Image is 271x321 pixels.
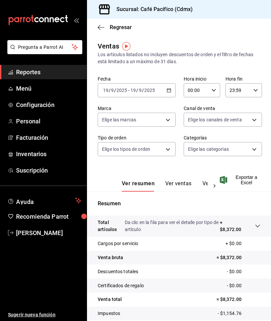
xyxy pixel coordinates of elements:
input: -- [103,88,109,93]
button: Pregunta a Parrot AI [7,40,82,54]
p: - $1,154.76 [218,310,260,317]
p: + $0.00 [225,240,260,247]
p: - $0.00 [227,282,260,289]
input: ---- [116,88,127,93]
span: Recomienda Parrot [16,212,81,221]
span: Pregunta a Parrot AI [18,44,72,51]
span: Menú [16,84,81,93]
span: Inventarios [16,149,81,158]
p: Venta bruta [98,254,123,261]
p: = $8,372.00 [216,254,260,261]
span: Ayuda [16,197,73,205]
p: - $0.00 [227,268,260,275]
label: Fecha [98,77,176,81]
p: + $8,372.00 [220,219,242,233]
div: navigation tabs [122,180,208,192]
span: Elige los canales de venta [188,116,242,123]
span: / [109,88,111,93]
span: Reportes [16,68,81,77]
label: Tipo de orden [98,135,176,140]
span: / [136,88,138,93]
img: Tooltip marker [122,42,130,50]
label: Marca [98,106,176,111]
h3: Sucursal: Café Pacífico (Cdmx) [111,5,193,13]
p: Da clic en la fila para ver el detalle por tipo de artículo [125,219,220,233]
span: Elige las marcas [102,116,136,123]
span: Sugerir nueva función [8,311,81,318]
label: Canal de venta [184,106,262,111]
p: Certificados de regalo [98,282,144,289]
button: open_drawer_menu [74,17,79,23]
span: Suscripción [16,166,81,175]
span: Facturación [16,133,81,142]
a: Pregunta a Parrot AI [5,48,82,56]
span: [PERSON_NAME] [16,228,81,237]
span: Configuración [16,100,81,109]
label: Hora fin [225,77,262,81]
input: ---- [144,88,155,93]
div: Los artículos listados no incluyen descuentos de orden y el filtro de fechas está limitado a un m... [98,51,260,65]
button: Ver resumen [122,180,155,192]
p: = $8,372.00 [216,296,260,303]
span: / [114,88,116,93]
span: - [128,88,129,93]
span: Elige los tipos de orden [102,146,150,152]
span: Personal [16,117,81,126]
input: -- [139,88,142,93]
p: Cargos por servicio [98,240,139,247]
label: Hora inicio [184,77,220,81]
button: Ver ventas [165,180,192,192]
div: Ventas [98,41,119,51]
p: Descuentos totales [98,268,138,275]
button: Regresar [98,24,132,30]
label: Categorías [184,135,262,140]
span: Elige las categorías [188,146,229,152]
input: -- [111,88,114,93]
input: -- [130,88,136,93]
span: / [142,88,144,93]
button: Exportar a Excel [221,175,260,185]
p: Venta total [98,296,122,303]
span: Regresar [110,24,132,30]
p: Impuestos [98,310,120,317]
p: Resumen [98,200,260,208]
button: Ver cargos [202,180,229,192]
p: Total artículos [98,219,125,233]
